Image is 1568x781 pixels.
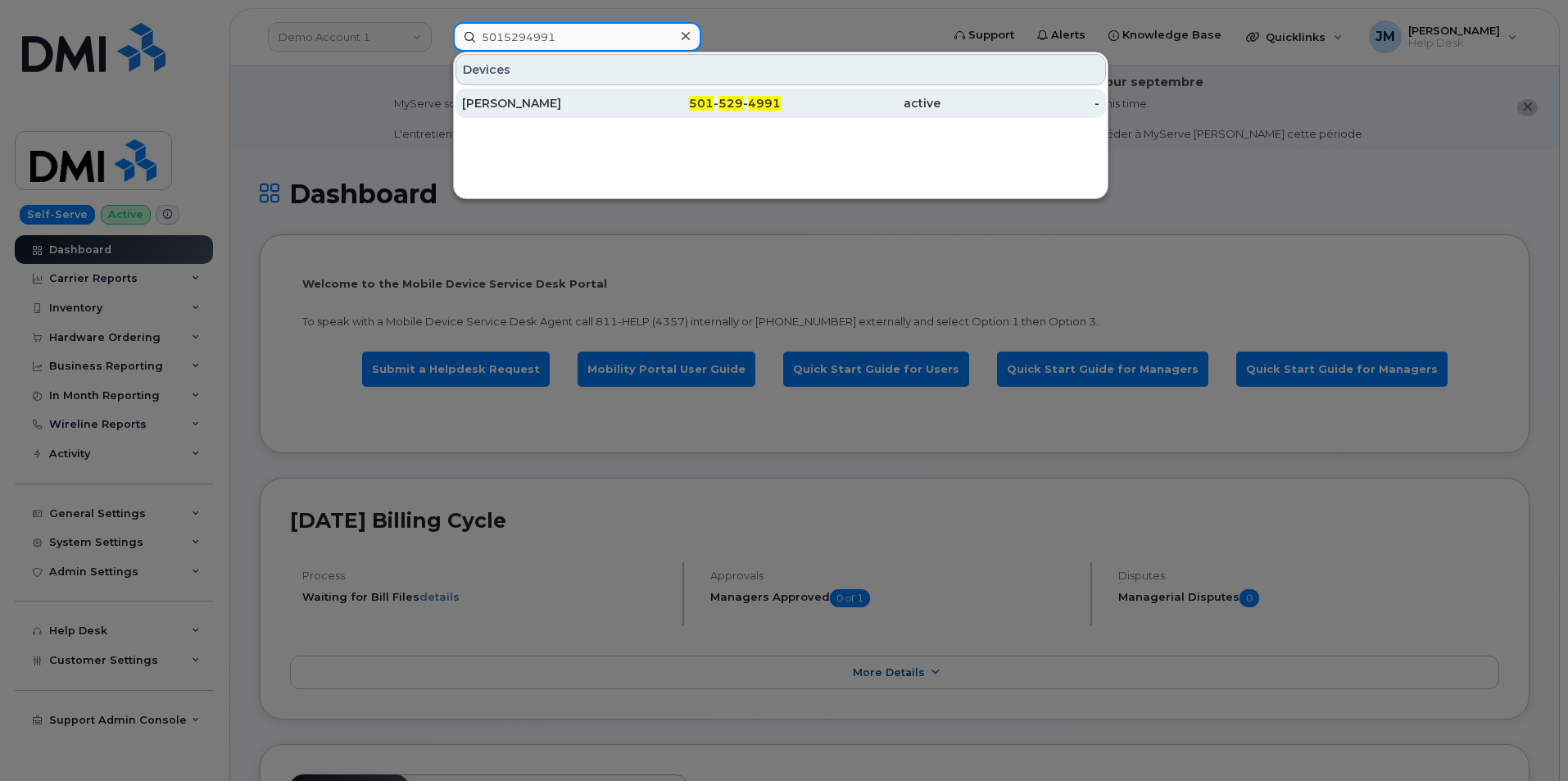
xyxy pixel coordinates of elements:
div: Devices [455,54,1106,85]
div: active [781,95,940,111]
span: 4991 [748,96,781,111]
div: [PERSON_NAME] [462,95,622,111]
div: - [940,95,1100,111]
span: 501 [689,96,714,111]
a: [PERSON_NAME]501-529-4991active- [455,89,1106,118]
span: 529 [718,96,743,111]
div: - - [622,95,782,111]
